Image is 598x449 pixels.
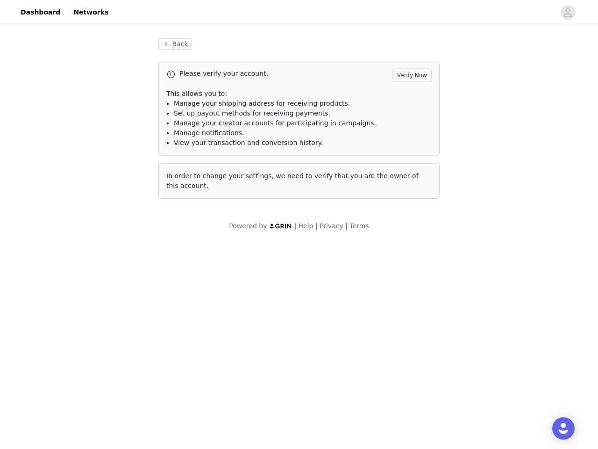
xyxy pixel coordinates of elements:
[174,139,323,146] span: View your transaction and conversion history.
[166,172,419,189] span: In order to change your settings, we need to verify that you are the owner of this account.
[552,417,575,440] div: Open Intercom Messenger
[68,2,114,23] a: Networks
[269,223,292,229] img: logo
[15,2,66,23] a: Dashboard
[174,129,244,137] span: Manage notifications.
[349,222,369,230] a: Terms
[229,222,267,230] span: Powered by
[320,222,343,230] a: Privacy
[174,119,376,127] span: Manage your creator accounts for participating in campaigns.
[345,222,348,230] span: |
[315,222,318,230] span: |
[179,69,389,79] p: Please verify your account.
[299,222,313,230] a: Help
[174,100,350,107] span: Manage your shipping address for receiving products.
[166,89,432,99] p: This allows you to:
[174,109,330,117] span: Set up payout methods for receiving payments.
[392,69,432,81] button: Verify Now
[158,38,192,50] button: Back
[294,222,297,230] span: |
[563,5,572,20] div: avatar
